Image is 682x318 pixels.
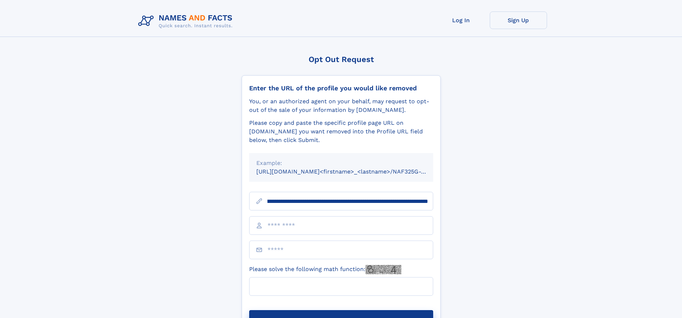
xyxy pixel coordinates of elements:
[242,55,441,64] div: Opt Out Request
[256,159,426,167] div: Example:
[249,97,433,114] div: You, or an authorized agent on your behalf, may request to opt-out of the sale of your informatio...
[135,11,238,31] img: Logo Names and Facts
[256,168,447,175] small: [URL][DOMAIN_NAME]<firstname>_<lastname>/NAF325G-xxxxxxxx
[432,11,490,29] a: Log In
[490,11,547,29] a: Sign Up
[249,265,401,274] label: Please solve the following math function:
[249,84,433,92] div: Enter the URL of the profile you would like removed
[249,119,433,144] div: Please copy and paste the specific profile page URL on [DOMAIN_NAME] you want removed into the Pr...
